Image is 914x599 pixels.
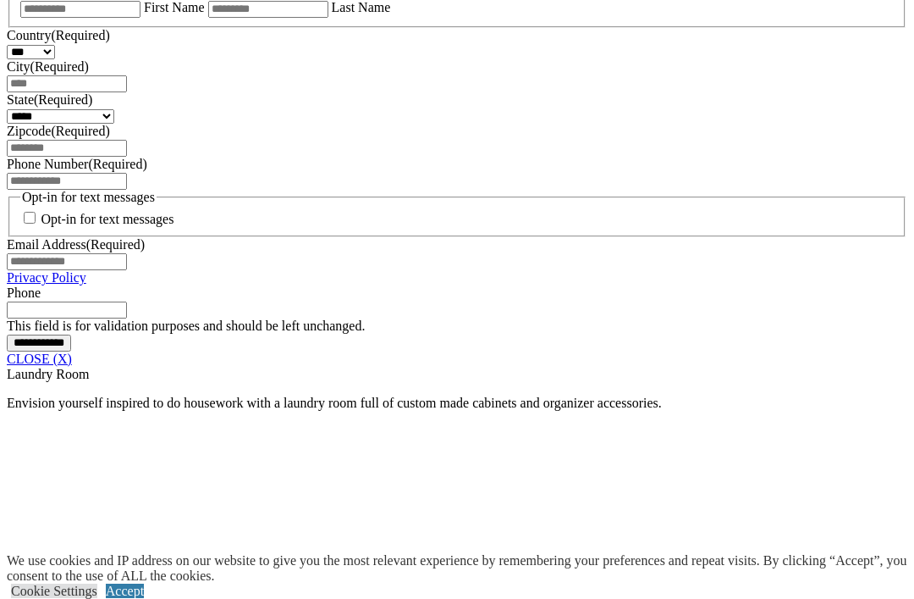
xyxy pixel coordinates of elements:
[51,28,109,42] span: (Required)
[7,367,89,381] span: Laundry Room
[7,352,72,366] a: CLOSE (X)
[11,584,97,598] a: Cookie Settings
[7,286,41,300] label: Phone
[34,92,92,107] span: (Required)
[7,157,147,171] label: Phone Number
[51,124,109,138] span: (Required)
[7,28,110,42] label: Country
[7,92,92,107] label: State
[86,237,145,252] span: (Required)
[106,584,144,598] a: Accept
[7,319,907,334] div: This field is for validation purposes and should be left unchanged.
[7,59,89,74] label: City
[88,157,146,171] span: (Required)
[30,59,89,74] span: (Required)
[7,237,145,252] label: Email Address
[7,124,110,138] label: Zipcode
[7,396,907,411] p: Envision yourself inspired to do housework with a laundry room full of custom made cabinets and o...
[7,553,914,584] div: We use cookies and IP address on our website to give you the most relevant experience by remember...
[7,270,86,285] a: Privacy Policy
[41,212,174,226] label: Opt-in for text messages
[20,190,157,205] legend: Opt-in for text messages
